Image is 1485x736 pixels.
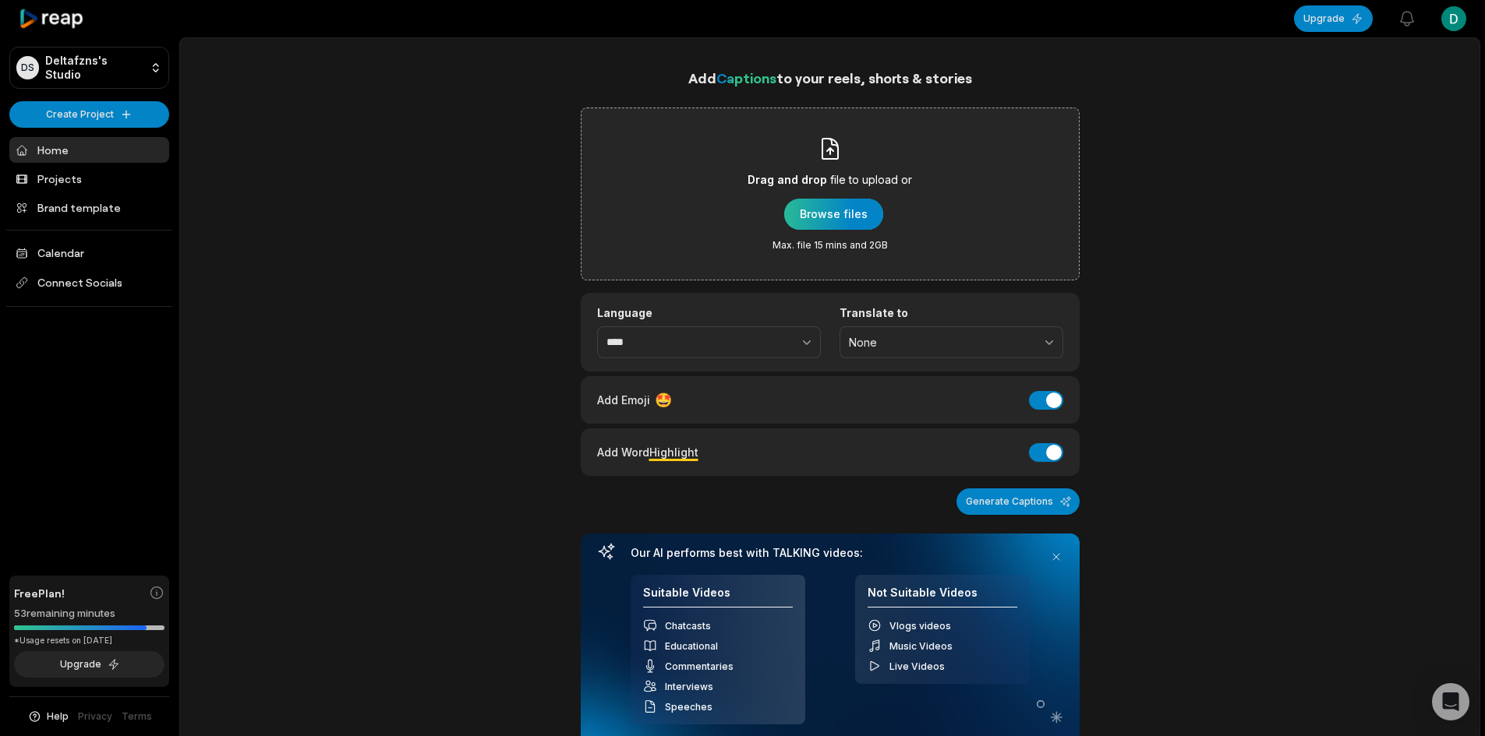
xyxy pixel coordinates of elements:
a: Projects [9,166,169,192]
span: Live Videos [889,660,945,672]
a: Calendar [9,240,169,266]
span: Vlogs videos [889,620,951,632]
button: None [840,326,1063,359]
span: Help [47,710,69,724]
div: DS [16,56,39,79]
h4: Suitable Videos [643,586,793,608]
button: Upgrade [14,651,164,678]
span: Drag and drop [748,171,827,189]
span: Free Plan! [14,585,65,601]
span: Interviews [665,681,713,692]
button: Help [27,710,69,724]
span: file to upload or [830,171,912,189]
span: 🤩 [655,389,672,410]
h1: Add to your reels, shorts & stories [581,67,1080,89]
span: Commentaries [665,660,734,672]
div: *Usage resets on [DATE] [14,635,164,646]
div: Open Intercom Messenger [1432,683,1469,720]
a: Privacy [78,710,112,724]
a: Terms [122,710,152,724]
div: 53 remaining minutes [14,606,164,622]
button: Drag and dropfile to upload orMax. file 15 mins and 2GB [784,199,883,230]
span: Max. file 15 mins and 2GB [773,239,888,252]
span: Highlight [649,445,698,459]
span: Music Videos [889,640,953,652]
button: Create Project [9,101,169,128]
p: Deltafzns's Studio [45,54,143,82]
a: Brand template [9,195,169,220]
span: Connect Socials [9,269,169,297]
span: None [849,336,1032,350]
label: Translate to [840,306,1063,320]
a: Home [9,137,169,163]
label: Language [597,306,821,320]
h4: Not Suitable Videos [868,586,1017,608]
span: Add Emoji [597,392,650,408]
button: Upgrade [1294,5,1373,32]
span: Educational [665,640,718,652]
span: Chatcasts [665,620,711,632]
span: Captions [716,69,776,86]
h3: Our AI performs best with TALKING videos: [631,546,1030,560]
div: Add Word [597,442,698,463]
button: Generate Captions [956,488,1080,515]
span: Speeches [665,701,712,713]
